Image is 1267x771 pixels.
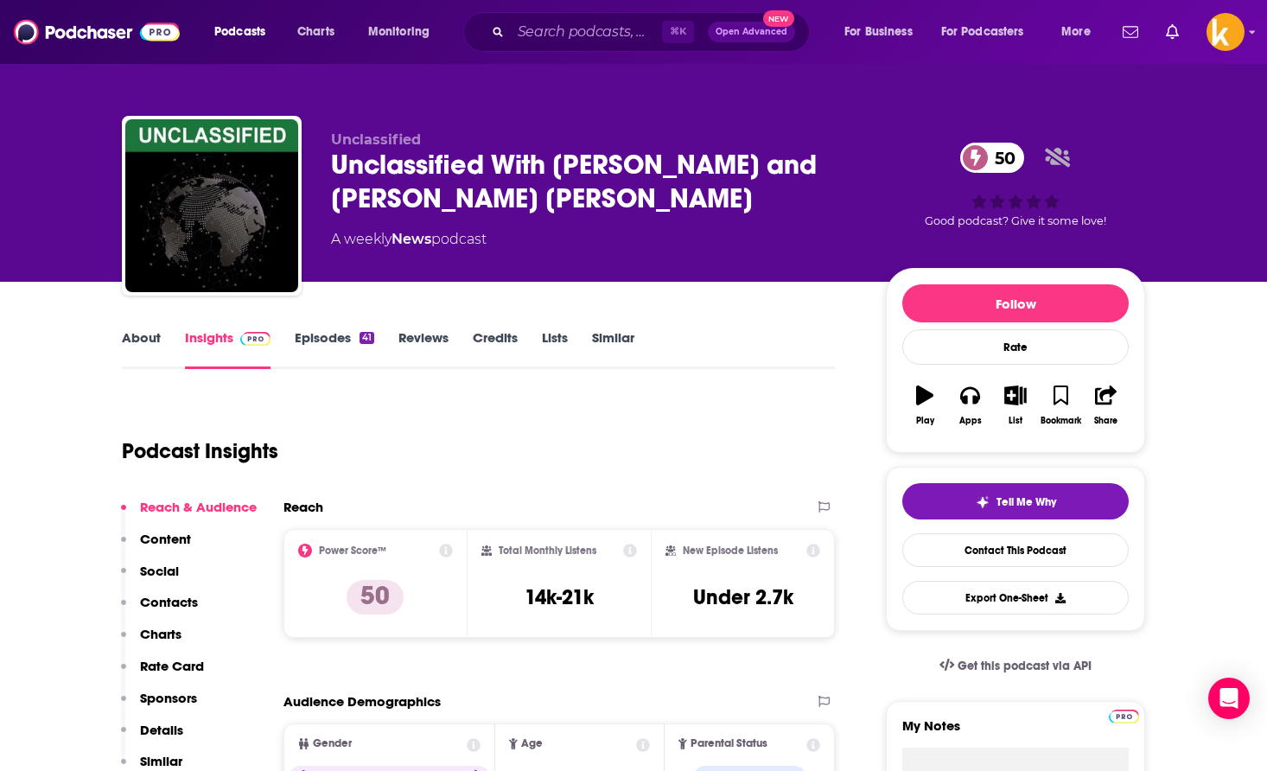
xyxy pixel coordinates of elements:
span: Parental Status [691,738,767,749]
button: Export One-Sheet [902,581,1129,615]
a: Show notifications dropdown [1159,17,1186,47]
img: Podchaser - Follow, Share and Rate Podcasts [14,16,180,48]
img: Podchaser Pro [1109,710,1139,723]
h2: Power Score™ [319,545,386,557]
a: InsightsPodchaser Pro [185,329,271,369]
span: Get this podcast via API [958,659,1092,673]
a: Show notifications dropdown [1116,17,1145,47]
h3: 14k-21k [525,584,594,610]
button: Details [121,722,183,754]
p: Rate Card [140,658,204,674]
button: Bookmark [1038,374,1083,436]
span: Logged in as sshawan [1207,13,1245,51]
button: List [993,374,1038,436]
h2: Total Monthly Listens [499,545,596,557]
a: News [392,231,431,247]
div: Open Intercom Messenger [1208,678,1250,719]
div: 50Good podcast? Give it some love! [886,131,1145,239]
span: Monitoring [368,20,430,44]
button: Open AdvancedNew [708,22,795,42]
a: Similar [592,329,634,369]
button: Sponsors [121,690,197,722]
div: Search podcasts, credits, & more... [480,12,826,52]
h2: New Episode Listens [683,545,778,557]
button: open menu [1049,18,1112,46]
h2: Reach [283,499,323,515]
a: About [122,329,161,369]
p: Details [140,722,183,738]
button: Share [1084,374,1129,436]
button: Rate Card [121,658,204,690]
p: Sponsors [140,690,197,706]
span: Gender [313,738,352,749]
img: User Profile [1207,13,1245,51]
button: open menu [930,18,1049,46]
a: Credits [473,329,518,369]
a: Lists [542,329,568,369]
span: 50 [977,143,1024,173]
div: A weekly podcast [331,229,487,250]
span: Age [521,738,543,749]
button: open menu [356,18,452,46]
a: Episodes41 [295,329,374,369]
button: tell me why sparkleTell Me Why [902,483,1129,519]
a: Get this podcast via API [926,645,1105,687]
button: Play [902,374,947,436]
button: Contacts [121,594,198,626]
button: Content [121,531,191,563]
span: Podcasts [214,20,265,44]
button: Follow [902,284,1129,322]
h2: Audience Demographics [283,693,441,710]
span: Tell Me Why [996,495,1056,509]
span: ⌘ K [662,21,694,43]
p: Social [140,563,179,579]
div: Play [916,416,934,426]
h1: Podcast Insights [122,438,278,464]
span: New [763,10,794,27]
img: Unclassified With Preston Stewart and Ben Wheeler [125,119,298,292]
div: Share [1094,416,1117,426]
p: Contacts [140,594,198,610]
p: Reach & Audience [140,499,257,515]
div: Bookmark [1041,416,1081,426]
button: Reach & Audience [121,499,257,531]
span: Unclassified [331,131,421,148]
button: Show profile menu [1207,13,1245,51]
p: 50 [347,580,404,615]
a: 50 [960,143,1024,173]
span: For Podcasters [941,20,1024,44]
img: tell me why sparkle [976,495,990,509]
span: For Business [844,20,913,44]
div: List [1009,416,1022,426]
div: Rate [902,329,1129,365]
h3: Under 2.7k [693,584,793,610]
button: Charts [121,626,181,658]
p: Similar [140,753,182,769]
img: Podchaser Pro [240,332,271,346]
p: Content [140,531,191,547]
p: Charts [140,626,181,642]
input: Search podcasts, credits, & more... [511,18,662,46]
button: open menu [832,18,934,46]
a: Contact This Podcast [902,533,1129,567]
a: Reviews [398,329,449,369]
span: More [1061,20,1091,44]
span: Good podcast? Give it some love! [925,214,1106,227]
button: Social [121,563,179,595]
div: 41 [360,332,374,344]
label: My Notes [902,717,1129,748]
span: Charts [297,20,334,44]
div: Apps [959,416,982,426]
a: Charts [286,18,345,46]
button: Apps [947,374,992,436]
button: open menu [202,18,288,46]
a: Pro website [1109,707,1139,723]
span: Open Advanced [716,28,787,36]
